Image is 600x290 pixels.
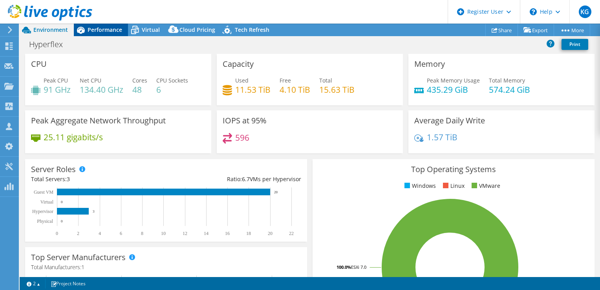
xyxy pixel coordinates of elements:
text: 0 [56,231,58,236]
a: Share [485,24,518,36]
text: Physical [37,218,53,224]
a: Project Notes [45,279,91,288]
text: 10 [161,231,166,236]
h4: 134.40 GHz [80,85,123,94]
span: Net CPU [80,77,101,84]
text: 4 [99,231,101,236]
a: Export [518,24,554,36]
h3: Peak Aggregate Network Throughput [31,116,166,125]
span: KG [579,6,591,18]
span: Free [280,77,291,84]
text: 8 [141,231,143,236]
span: Cores [132,77,147,84]
h4: 574.24 GiB [489,85,530,94]
text: 16 [225,231,230,236]
text: 18 [246,231,251,236]
h3: Top Server Manufacturers [31,253,126,262]
h4: 596 [235,133,249,142]
li: Linux [441,182,465,190]
li: Windows [402,182,436,190]
span: Performance [88,26,122,33]
h4: Total Manufacturers: [31,263,301,272]
tspan: ESXi 7.0 [351,264,366,270]
text: 12 [183,231,187,236]
text: 2 [77,231,79,236]
text: 20 [268,231,273,236]
h4: 48 [132,85,147,94]
h4: 4.10 TiB [280,85,310,94]
h4: 25.11 gigabits/s [44,133,103,141]
text: Hypervisor [32,209,53,214]
text: Guest VM [34,189,53,195]
h4: 11.53 TiB [235,85,271,94]
h3: Memory [414,60,445,68]
span: 3 [67,175,70,183]
text: 14 [204,231,209,236]
li: VMware [470,182,500,190]
span: Used [235,77,249,84]
h4: 1.57 TiB [427,133,457,141]
span: Tech Refresh [235,26,269,33]
text: Virtual [40,199,54,205]
h3: CPU [31,60,47,68]
svg: \n [530,8,537,15]
h4: 6 [156,85,188,94]
span: Peak CPU [44,77,68,84]
div: Total Servers: [31,175,166,184]
h3: IOPS at 95% [223,116,267,125]
h1: Hyperflex [26,40,75,49]
text: 3 [93,209,95,213]
tspan: 100.0% [337,264,351,270]
span: Environment [33,26,68,33]
span: 1 [81,263,84,271]
h4: 15.63 TiB [319,85,355,94]
text: 0 [61,219,63,223]
span: Total Memory [489,77,525,84]
div: Ratio: VMs per Hypervisor [166,175,301,184]
h3: Average Daily Write [414,116,485,125]
text: 0 [61,200,63,204]
span: CPU Sockets [156,77,188,84]
a: Print [562,39,588,50]
span: Total [319,77,332,84]
a: 2 [21,279,46,288]
span: Virtual [142,26,160,33]
h4: 435.29 GiB [427,85,480,94]
h3: Top Operating Systems [318,165,589,174]
a: More [554,24,590,36]
h4: 91 GHz [44,85,71,94]
h3: Capacity [223,60,254,68]
text: 22 [289,231,294,236]
text: 6 [120,231,122,236]
span: Cloud Pricing [179,26,215,33]
text: 20 [274,190,278,194]
span: 6.7 [242,175,250,183]
span: Peak Memory Usage [427,77,480,84]
h3: Server Roles [31,165,76,174]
